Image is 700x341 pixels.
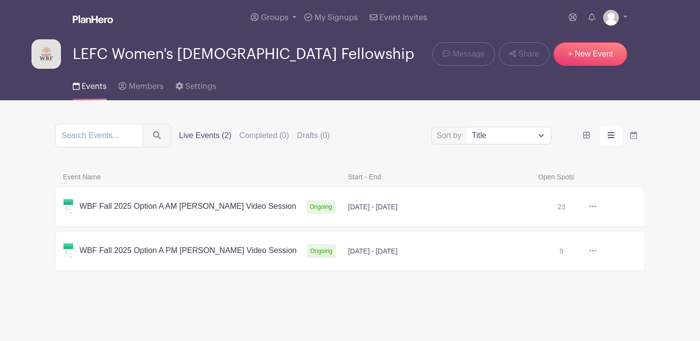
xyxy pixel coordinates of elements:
label: Drafts (0) [297,130,330,142]
img: WBF%20LOGO.png [31,39,61,69]
input: Search Events... [55,124,143,147]
a: Message [432,42,495,66]
span: Event Invites [379,14,427,22]
div: order and view [575,126,645,145]
label: Completed (0) [239,130,289,142]
label: Sort by [437,130,465,142]
img: logo_white-6c42ec7e38ccf1d336a20a19083b03d10ae64f83f12c07503d8b9e83406b4c7d.svg [73,15,113,23]
span: Groups [261,14,289,22]
span: Start - End [342,171,532,183]
span: Open Spots [532,171,627,183]
span: Settings [185,83,216,90]
span: Events [82,83,107,90]
a: Settings [175,69,216,100]
span: LEFC Women's [DEMOGRAPHIC_DATA] Fellowship [73,46,414,62]
a: + New Event [554,42,627,66]
span: My Signups [315,14,358,22]
span: Message [453,48,485,60]
span: Share [518,48,539,60]
a: Share [499,42,550,66]
label: Live Events (2) [179,130,232,142]
a: Members [118,69,163,100]
img: default-ce2991bfa6775e67f084385cd625a349d9dcbb7a52a09fb2fda1e96e2d18dcdb.png [603,10,619,26]
span: Event Name [57,171,342,183]
span: Members [129,83,164,90]
div: filters [179,130,330,142]
a: Events [73,69,107,100]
